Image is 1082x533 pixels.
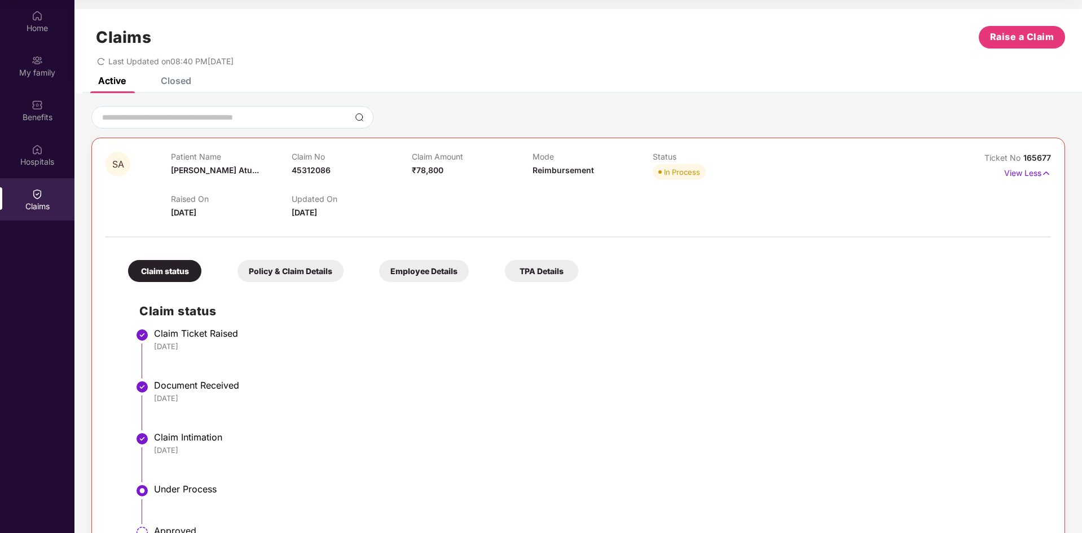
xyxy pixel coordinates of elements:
p: Status [653,152,773,161]
p: Updated On [292,194,412,204]
span: Ticket No [984,153,1023,162]
p: Patient Name [171,152,291,161]
p: Mode [533,152,653,161]
h2: Claim status [139,302,1040,320]
div: Claim Ticket Raised [154,328,1040,339]
div: Closed [161,75,191,86]
p: Claim No [292,152,412,161]
img: svg+xml;base64,PHN2ZyBpZD0iSG9zcGl0YWxzIiB4bWxucz0iaHR0cDovL3d3dy53My5vcmcvMjAwMC9zdmciIHdpZHRoPS... [32,144,43,155]
span: 45312086 [292,165,331,175]
span: SA [112,160,124,169]
div: TPA Details [505,260,578,282]
div: In Process [664,166,700,178]
div: Claim status [128,260,201,282]
img: svg+xml;base64,PHN2ZyBpZD0iU3RlcC1Eb25lLTMyeDMyIiB4bWxucz0iaHR0cDovL3d3dy53My5vcmcvMjAwMC9zdmciIH... [135,432,149,446]
p: Raised On [171,194,291,204]
span: [DATE] [171,208,196,217]
span: Reimbursement [533,165,594,175]
img: svg+xml;base64,PHN2ZyB3aWR0aD0iMjAiIGhlaWdodD0iMjAiIHZpZXdCb3g9IjAgMCAyMCAyMCIgZmlsbD0ibm9uZSIgeG... [32,55,43,66]
span: ₹78,800 [412,165,443,175]
div: Under Process [154,483,1040,495]
div: Document Received [154,380,1040,391]
div: Employee Details [379,260,469,282]
img: svg+xml;base64,PHN2ZyBpZD0iQ2xhaW0iIHhtbG5zPSJodHRwOi8vd3d3LnczLm9yZy8yMDAwL3N2ZyIgd2lkdGg9IjIwIi... [32,188,43,200]
p: Claim Amount [412,152,532,161]
span: redo [97,56,105,66]
img: svg+xml;base64,PHN2ZyBpZD0iQmVuZWZpdHMiIHhtbG5zPSJodHRwOi8vd3d3LnczLm9yZy8yMDAwL3N2ZyIgd2lkdGg9Ij... [32,99,43,111]
span: [DATE] [292,208,317,217]
img: svg+xml;base64,PHN2ZyBpZD0iU3RlcC1BY3RpdmUtMzJ4MzIiIHhtbG5zPSJodHRwOi8vd3d3LnczLm9yZy8yMDAwL3N2Zy... [135,484,149,497]
div: Policy & Claim Details [237,260,344,282]
img: svg+xml;base64,PHN2ZyBpZD0iU3RlcC1Eb25lLTMyeDMyIiB4bWxucz0iaHR0cDovL3d3dy53My5vcmcvMjAwMC9zdmciIH... [135,328,149,342]
img: svg+xml;base64,PHN2ZyBpZD0iU2VhcmNoLTMyeDMyIiB4bWxucz0iaHR0cDovL3d3dy53My5vcmcvMjAwMC9zdmciIHdpZH... [355,113,364,122]
button: Raise a Claim [979,26,1065,49]
span: Last Updated on 08:40 PM[DATE] [108,56,234,66]
span: [PERSON_NAME] Atu... [171,165,259,175]
img: svg+xml;base64,PHN2ZyBpZD0iSG9tZSIgeG1sbnM9Imh0dHA6Ly93d3cudzMub3JnLzIwMDAvc3ZnIiB3aWR0aD0iMjAiIG... [32,10,43,21]
p: View Less [1004,164,1051,179]
img: svg+xml;base64,PHN2ZyBpZD0iU3RlcC1Eb25lLTMyeDMyIiB4bWxucz0iaHR0cDovL3d3dy53My5vcmcvMjAwMC9zdmciIH... [135,380,149,394]
span: Raise a Claim [990,30,1054,44]
span: 165677 [1023,153,1051,162]
h1: Claims [96,28,151,47]
div: [DATE] [154,393,1040,403]
div: Claim Intimation [154,431,1040,443]
div: Active [98,75,126,86]
img: svg+xml;base64,PHN2ZyB4bWxucz0iaHR0cDovL3d3dy53My5vcmcvMjAwMC9zdmciIHdpZHRoPSIxNyIgaGVpZ2h0PSIxNy... [1041,167,1051,179]
div: [DATE] [154,341,1040,351]
div: [DATE] [154,445,1040,455]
